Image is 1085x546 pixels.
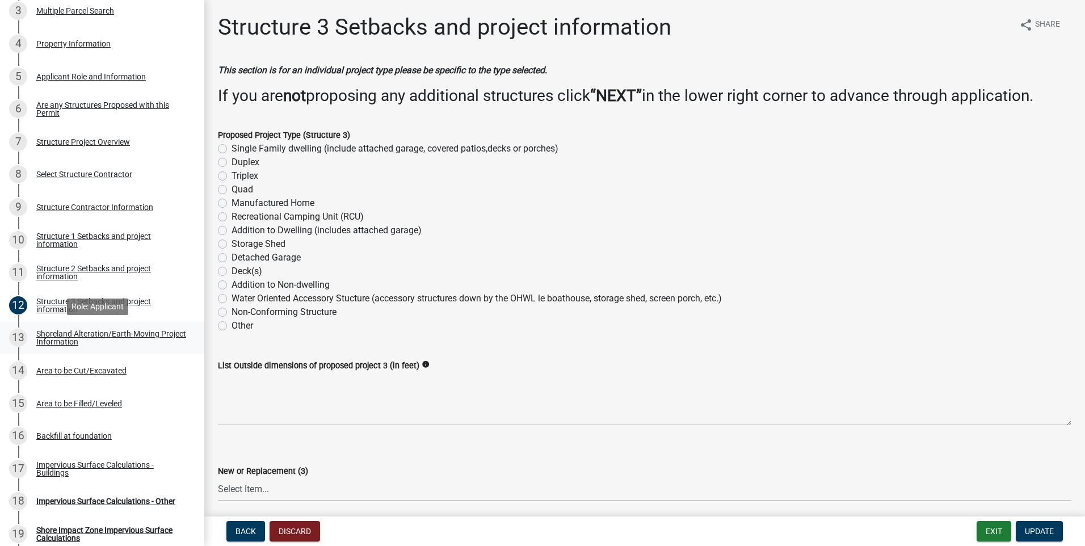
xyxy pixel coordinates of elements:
div: 12 [9,296,27,314]
div: 4 [9,35,27,53]
div: Are any Structures Proposed with this Permit [36,101,186,117]
button: shareShare [1010,14,1069,36]
label: Triplex [232,169,258,183]
label: List Outside dimensions of proposed project 3 (in feet) [218,362,419,370]
div: 19 [9,525,27,543]
i: share [1019,18,1033,32]
div: Area to be Filled/Leveled [36,400,122,408]
div: Area to be Cut/Excavated [36,367,127,375]
label: Addition to Dwelling (includes attached garage) [232,224,422,237]
div: 3 [9,2,27,20]
div: Impervious Surface Calculations - Other [36,497,175,505]
span: Share [1035,18,1060,32]
div: 6 [9,100,27,118]
div: Backfill at foundation [36,432,112,440]
button: Exit [977,521,1011,541]
div: Impervious Surface Calculations - Buildings [36,461,186,477]
button: Back [226,521,265,541]
div: Applicant Role and Information [36,73,146,81]
div: 17 [9,460,27,478]
div: 8 [9,165,27,183]
label: Addition to Non-dwelling [232,278,330,292]
div: Multiple Parcel Search [36,7,114,15]
div: Structure 2 Setbacks and project information [36,264,186,280]
strong: This section is for an individual project type please be specific to the type selected. [218,65,547,75]
label: Water Oriented Accessory Stucture (accessory structures down by the OHWL ie boathouse, storage sh... [232,292,722,305]
div: Structure Project Overview [36,138,130,146]
div: 16 [9,427,27,445]
label: Other [232,319,253,333]
strong: “NEXT” [590,86,642,105]
label: Duplex [232,156,259,169]
label: Detached Garage [232,251,301,264]
label: Recreational Camping Unit (RCU) [232,210,364,224]
label: Non-Conforming Structure [232,305,337,319]
div: 18 [9,492,27,510]
h1: Structure 3 Setbacks and project information [218,14,671,41]
strong: not [283,86,306,105]
label: Manufactured Home [232,196,314,210]
div: Shore Impact Zone Impervious Surface Calculations [36,526,186,542]
i: info [422,360,430,368]
label: Deck(s) [232,264,262,278]
label: Quad [232,183,253,196]
h3: If you are proposing any additional structures click in the lower right corner to advance through... [218,86,1071,106]
div: Structure Contractor Information [36,203,153,211]
div: Select Structure Contractor [36,170,132,178]
div: Role: Applicant [67,299,128,315]
label: Proposed Project Type (Structure 3) [218,132,350,140]
div: 7 [9,133,27,151]
span: Back [235,527,256,536]
label: Storage Shed [232,237,285,251]
div: 13 [9,329,27,347]
label: Single Family dwelling (include attached garage, covered patios,decks or porches) [232,142,558,156]
button: Update [1016,521,1063,541]
div: Shoreland Alteration/Earth-Moving Project Information [36,330,186,346]
button: Discard [270,521,320,541]
div: Property Information [36,40,111,48]
div: 10 [9,231,27,249]
span: Update [1025,527,1054,536]
div: 5 [9,68,27,86]
div: 15 [9,394,27,413]
div: Structure 1 Setbacks and project information [36,232,186,248]
div: Structure 3 Setbacks and project information [36,297,186,313]
label: New or Replacement (3) [218,468,308,476]
div: 9 [9,198,27,216]
div: 14 [9,362,27,380]
div: 11 [9,263,27,282]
